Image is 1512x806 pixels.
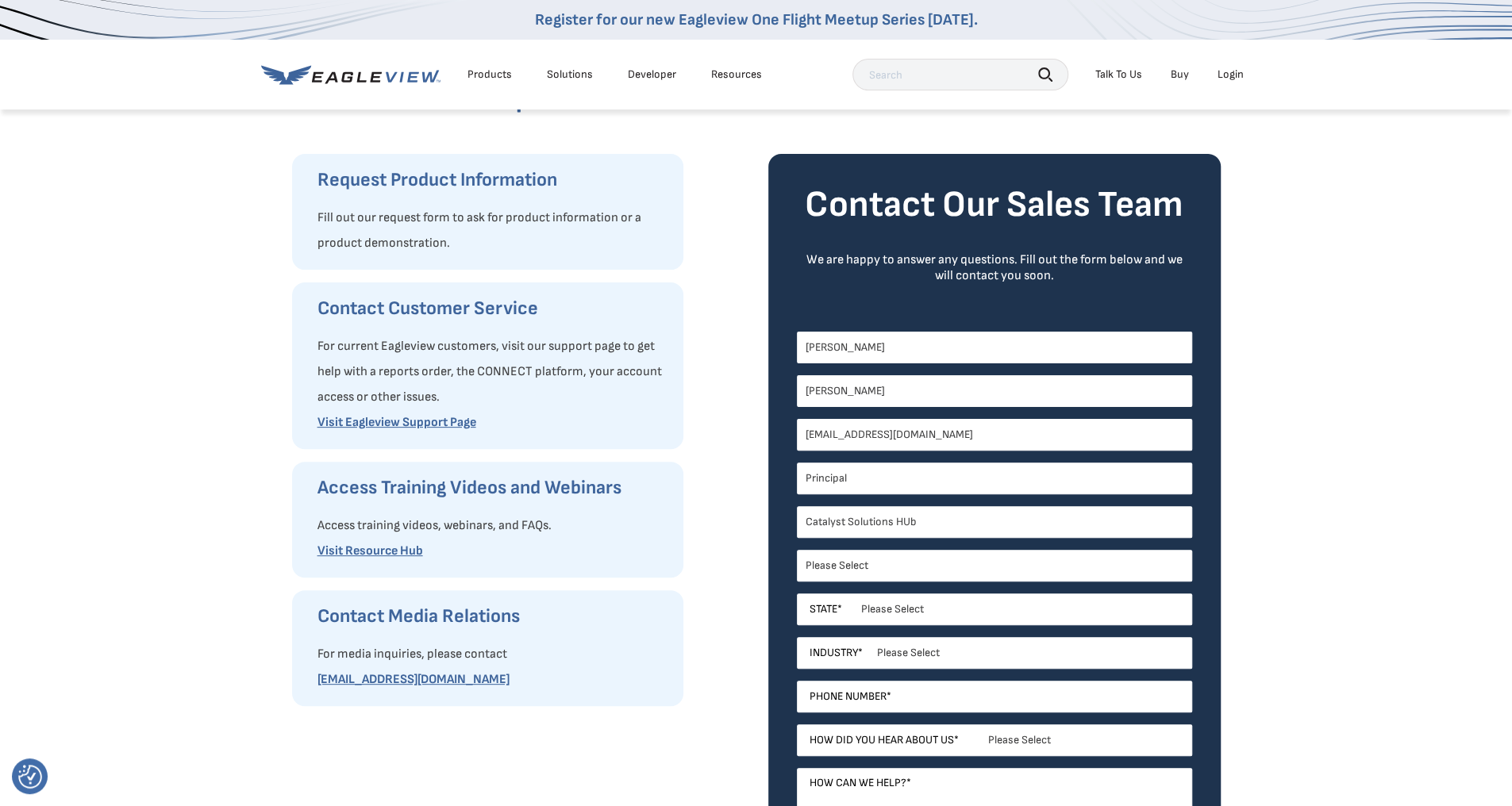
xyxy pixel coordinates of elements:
div: Products [467,67,512,82]
p: Access training videos, webinars, and FAQs. [317,513,668,539]
p: For media inquiries, please contact [317,642,668,667]
div: Login [1218,67,1244,82]
div: Resources [711,67,762,82]
strong: Contact Our Sales Team [805,183,1183,227]
h3: Contact Customer Service [317,296,668,321]
img: Revisit consent button [18,765,42,789]
a: Visit Resource Hub [317,543,423,558]
a: Register for our new Eagleview One Flight Meetup Series [DATE]. [535,10,978,29]
a: Developer [628,67,676,82]
h3: Request Product Information [317,167,668,193]
div: We are happy to answer any questions. Fill out the form below and we will contact you soon. [797,252,1192,284]
button: Consent Preferences [18,765,42,789]
div: Talk To Us [1095,67,1142,82]
a: Visit Eagleview Support Page [317,415,476,430]
h3: Contact Media Relations [317,604,668,629]
p: For current Eagleview customers, visit our support page to get help with a reports order, the CON... [317,334,668,410]
p: Fill out our request form to ask for product information or a product demonstration. [317,205,668,256]
div: Solutions [547,67,593,82]
input: Search [852,59,1068,90]
a: [EMAIL_ADDRESS][DOMAIN_NAME] [317,672,510,687]
h3: Access Training Videos and Webinars [317,475,668,501]
a: Buy [1171,67,1189,82]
